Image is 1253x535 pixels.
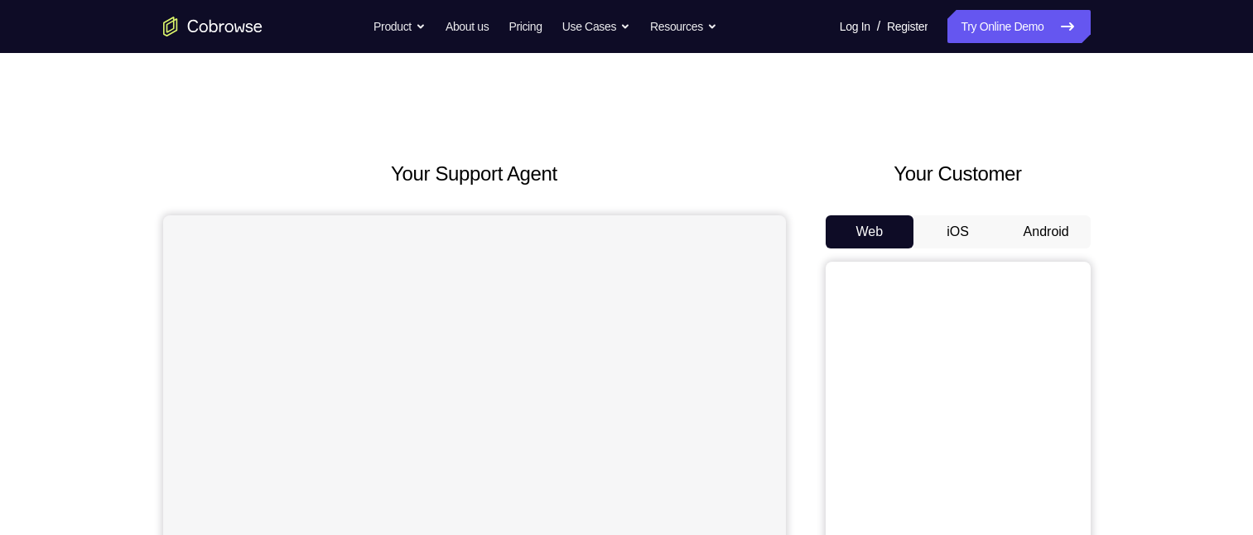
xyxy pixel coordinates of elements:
a: Go to the home page [163,17,263,36]
button: iOS [913,215,1002,248]
span: / [877,17,880,36]
button: Use Cases [562,10,630,43]
a: Log In [840,10,870,43]
button: Android [1002,215,1091,248]
h2: Your Customer [826,159,1091,189]
a: Register [887,10,928,43]
button: Resources [650,10,717,43]
a: Try Online Demo [947,10,1090,43]
button: Web [826,215,914,248]
button: Product [373,10,426,43]
h2: Your Support Agent [163,159,786,189]
a: About us [446,10,489,43]
a: Pricing [508,10,542,43]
